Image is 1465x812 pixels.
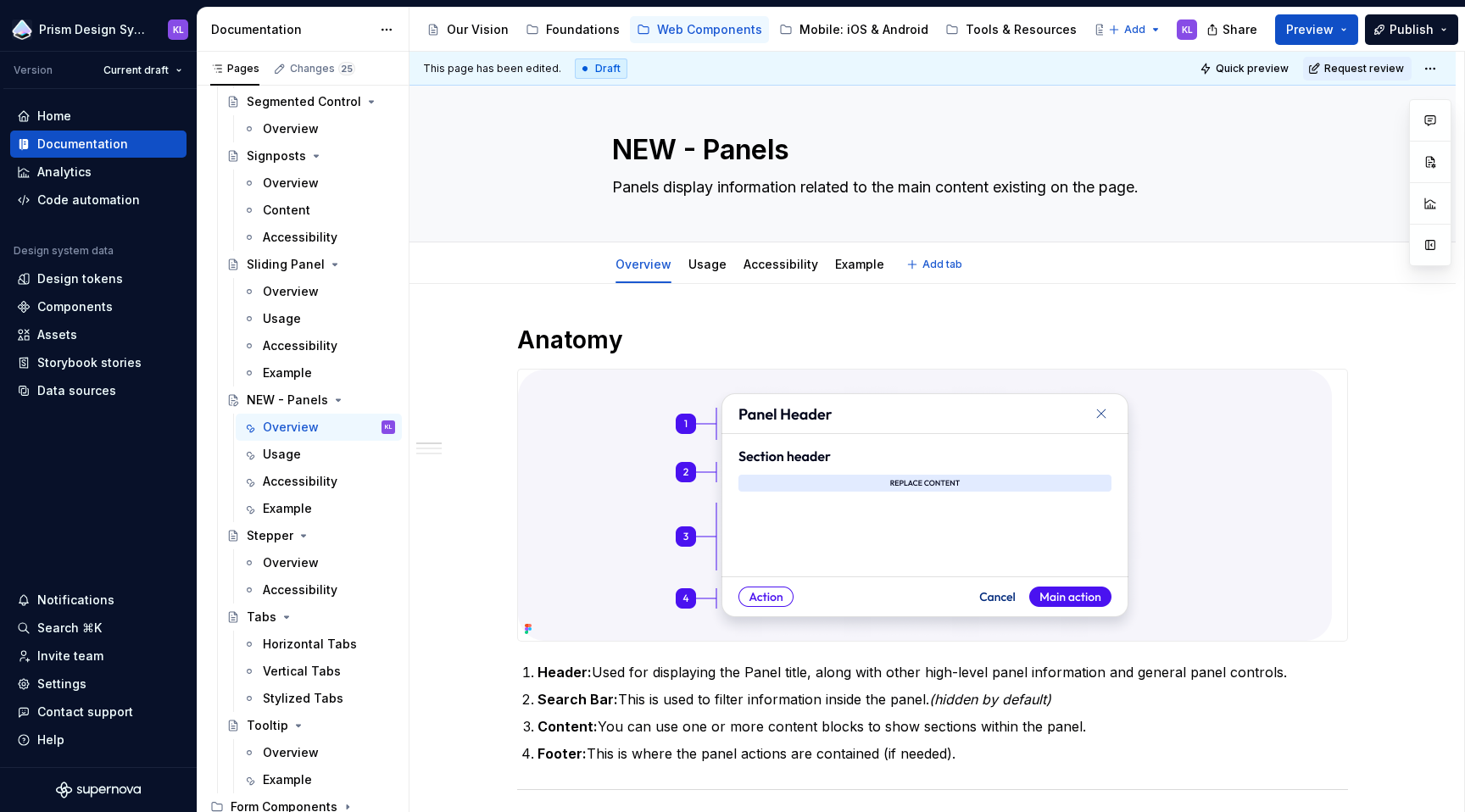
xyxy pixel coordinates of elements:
div: Contact support [37,704,133,720]
span: Publish [1390,21,1434,38]
div: Vertical Tabs [263,663,341,680]
a: Accessibility [236,332,402,359]
a: Accessibility [236,468,402,495]
div: Overview [263,554,319,571]
div: Accessibility [263,337,337,354]
div: Accessibility [263,473,337,490]
div: Example [263,771,312,788]
a: Tooltip [220,712,402,739]
a: Content [236,197,402,224]
div: Tabs [247,609,276,626]
span: Request review [1324,62,1404,75]
button: Preview [1275,14,1358,45]
div: NEW - Panels [247,392,328,409]
strong: Header: [538,664,592,681]
div: KL [385,419,392,436]
a: Usage [236,441,402,468]
div: Overview [263,419,319,436]
div: Notifications [37,592,114,609]
div: Documentation [211,21,371,38]
a: Accessibility [744,257,818,271]
a: Sliding Panel [220,251,402,278]
textarea: Panels display information related to the main content existing on the page. [609,174,1250,201]
a: Example [236,359,402,387]
span: Preview [1286,21,1334,38]
div: Example [828,246,891,281]
button: Prism Design SystemKL [3,11,193,47]
div: Invite team [37,648,103,665]
a: Overview [236,170,402,197]
div: Changes [290,62,355,75]
button: Quick preview [1195,57,1296,81]
button: Share [1198,14,1268,45]
span: Add tab [922,258,962,271]
p: Used for displaying the Panel title, along with other high-level panel information and general pa... [538,662,1348,682]
div: Assets [37,326,77,343]
a: Tabs [220,603,402,631]
a: Data sources [10,377,187,404]
button: Publish [1365,14,1458,45]
button: Contact support [10,698,187,726]
div: Foundations [546,21,620,38]
p: You can use one or more content blocks to show sections within the panel. [538,716,1348,737]
a: Assets [10,321,187,348]
div: Stylized Tabs [263,690,343,707]
button: Current draft [96,58,190,82]
a: Tools & Resources [939,16,1083,43]
a: Analytics [10,159,187,186]
a: Foundations [519,16,627,43]
div: Overview [263,175,319,192]
div: Usage [263,310,301,327]
div: Analytics [37,164,92,181]
div: Documentation [37,136,128,153]
div: Help [37,731,64,748]
img: 106765b7-6fc4-4b5d-8be0-32f944830029.png [12,19,32,40]
div: Tools & Resources [966,21,1077,38]
a: Signposts [220,142,402,170]
a: Stepper [220,522,402,549]
div: Example [263,364,312,381]
a: Stylized Tabs [236,685,402,712]
strong: Content: [538,718,598,735]
a: Design tokens [10,265,187,292]
textarea: NEW - Panels [609,130,1250,170]
a: Mobile: iOS & Android [772,16,935,43]
div: Accessibility [263,229,337,246]
button: Help [10,726,187,754]
div: Design system data [14,244,114,258]
div: Settings [37,676,86,692]
a: Example [236,495,402,522]
a: Accessibility [236,576,402,603]
a: Horizontal Tabs [236,631,402,658]
span: This page has been edited. [423,62,561,75]
div: Overview [609,246,678,281]
h1: Anatomy [517,325,1348,355]
div: Pages [210,62,259,75]
div: Web Components [657,21,762,38]
a: Accessibility [236,224,402,251]
a: OverviewKL [236,414,402,441]
div: Page tree [420,13,1100,47]
div: Overview [263,120,319,137]
a: Example [835,257,884,271]
a: Example [236,766,402,793]
div: Home [37,108,71,125]
span: Share [1223,21,1257,38]
div: Mobile: iOS & Android [799,21,928,38]
a: Overview [236,278,402,305]
div: Code automation [37,192,140,209]
p: This is used to filter information inside the panel. [538,689,1348,709]
a: Our Vision [420,16,515,43]
span: 25 [338,62,355,75]
div: Accessibility [263,581,337,598]
div: Content [263,202,310,219]
a: Usage [236,305,402,332]
div: Segmented Control [247,93,361,110]
div: Storybook stories [37,354,142,371]
a: Overview [616,257,671,271]
div: Components [37,298,113,315]
div: Prism Design System [39,21,148,38]
div: Signposts [247,147,306,164]
span: Current draft [103,64,169,77]
a: NEW - Panels [220,387,402,414]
